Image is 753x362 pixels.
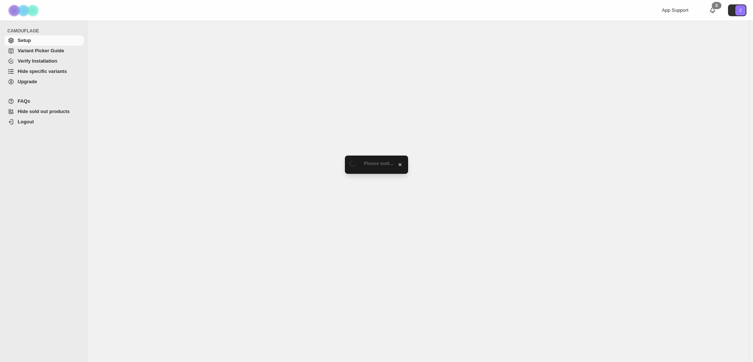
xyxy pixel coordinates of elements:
[4,96,84,106] a: FAQs
[364,161,394,166] span: Please wait...
[739,8,742,13] text: Z
[735,5,746,15] span: Avatar with initials Z
[18,119,34,124] span: Logout
[18,48,64,53] span: Variant Picker Guide
[18,38,31,43] span: Setup
[662,7,688,13] span: App Support
[6,0,43,21] img: Camouflage
[4,46,84,56] a: Variant Picker Guide
[4,77,84,87] a: Upgrade
[709,7,716,14] a: 0
[18,79,37,84] span: Upgrade
[4,56,84,66] a: Verify Installation
[4,66,84,77] a: Hide specific variants
[18,58,57,64] span: Verify Installation
[4,35,84,46] a: Setup
[728,4,746,16] button: Avatar with initials Z
[4,117,84,127] a: Logout
[18,109,70,114] span: Hide sold out products
[7,28,85,34] span: CAMOUFLAGE
[712,2,721,9] div: 0
[18,98,30,104] span: FAQs
[4,106,84,117] a: Hide sold out products
[18,68,67,74] span: Hide specific variants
